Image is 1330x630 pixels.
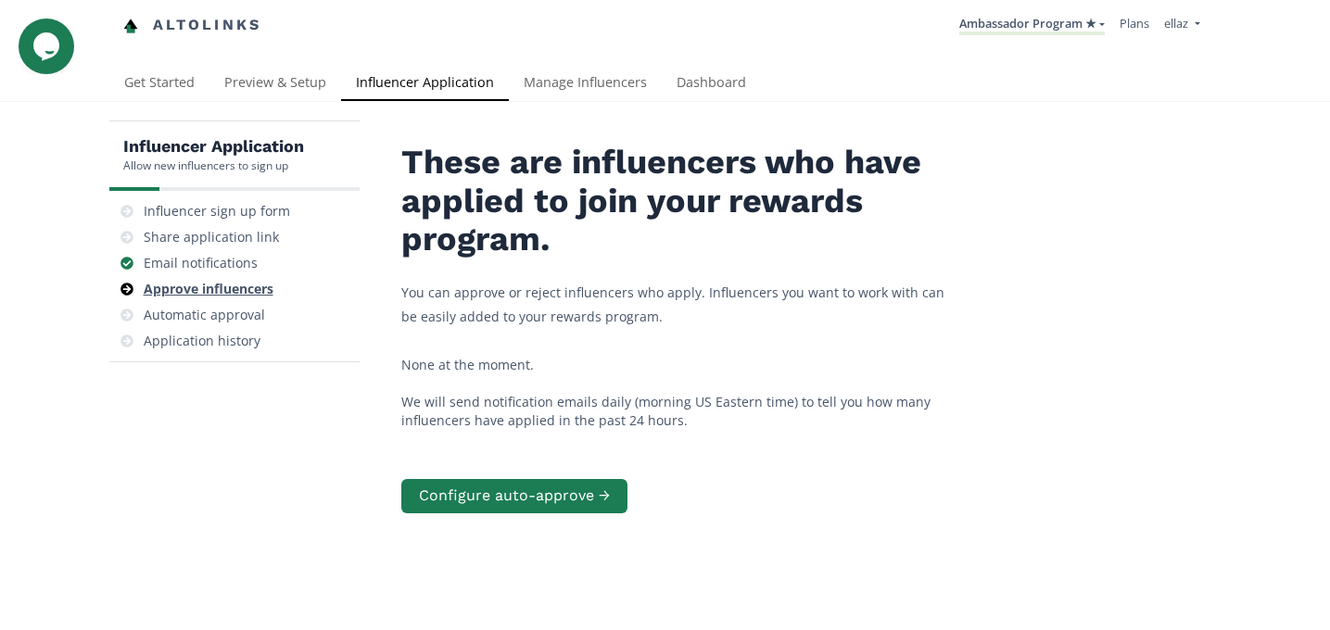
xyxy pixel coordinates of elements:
div: Email notifications [144,254,258,272]
div: Application history [144,332,260,350]
a: Dashboard [662,66,761,103]
a: Altolinks [123,10,262,41]
iframe: chat widget [19,19,78,74]
div: None at the moment. We will send notification emails daily (morning US Eastern time) to tell you ... [401,356,957,430]
a: Ambassador Program ★ [959,15,1105,35]
a: Plans [1120,15,1149,31]
div: Share application link [144,228,279,246]
a: Get Started [109,66,209,103]
h2: These are influencers who have applied to join your rewards program. [401,144,957,258]
div: Influencer sign up form [144,202,290,220]
div: Approve influencers [144,280,273,298]
a: ellaz [1164,15,1199,36]
a: Preview & Setup [209,66,341,103]
a: Manage Influencers [509,66,662,103]
button: Configure auto-approve → [401,479,627,513]
div: Automatic approval [144,306,265,324]
h5: Influencer Application [123,135,304,157]
p: You can approve or reject influencers who apply. Influencers you want to work with can be easily ... [401,281,957,327]
div: Allow new influencers to sign up [123,157,304,173]
a: Influencer Application [341,66,509,103]
span: ellaz [1164,15,1188,31]
img: favicon-32x32.png [123,19,138,33]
